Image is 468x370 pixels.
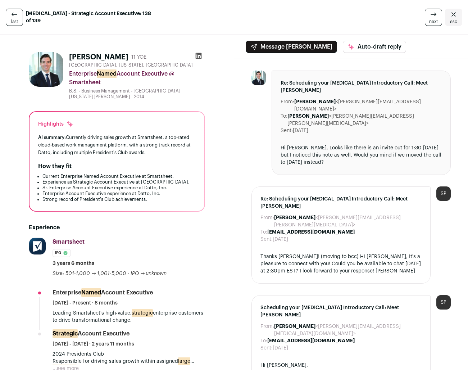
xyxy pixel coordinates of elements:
dd: <[PERSON_NAME][EMAIL_ADDRESS][PERSON_NAME][MEDICAL_DATA]> [287,113,442,127]
li: Experience as Strategic Account Executive at [GEOGRAPHIC_DATA]. [42,179,196,185]
dd: [DATE] [273,344,288,352]
dt: To: [281,113,287,127]
b: [EMAIL_ADDRESS][DOMAIN_NAME] [267,230,355,235]
span: IPO → unknown [131,271,167,276]
span: AI summary: [38,135,66,140]
dt: From: [260,323,274,337]
p: 2024 Presidents Club [53,351,205,358]
div: Highlights [38,121,74,128]
div: 11 YOE [131,54,146,61]
dt: To: [260,229,267,236]
div: Enterprise Account Executive @ Smartsheet [69,69,205,87]
dt: From: [281,98,294,113]
h2: How they fit [38,162,72,171]
li: Strong record of President's Club achievements. [42,197,196,202]
strong: [MEDICAL_DATA] - Strategic Account Executive: 138 of 139 [26,10,154,24]
dt: Sent: [260,236,273,243]
span: [DATE] - [DATE] · 2 years 11 months [53,340,134,348]
mark: strategic [132,309,153,317]
img: cf4c22dd1cbd1eff25a6339e4ba269892c40ad9913843d0389ac9a113f3f2f3a.jpg [251,71,266,85]
span: Re: Scheduling your [MEDICAL_DATA] Introductory Call: Meet [PERSON_NAME] [260,195,422,210]
p: Responsible for driving sales growth within assigned accounts (10,000+ employees). Working closel... [53,358,205,365]
div: Hi [PERSON_NAME], [260,362,422,369]
dd: <[PERSON_NAME][EMAIL_ADDRESS][MEDICAL_DATA][DOMAIN_NAME]> [274,323,422,337]
b: [EMAIL_ADDRESS][DOMAIN_NAME] [267,338,355,343]
span: [GEOGRAPHIC_DATA], [US_STATE], [GEOGRAPHIC_DATA] [69,62,193,68]
span: Size: 501-1,000 → 1,001-5,000 [53,271,126,276]
div: Currently driving sales growth at Smartsheet, a top-rated cloud-based work management platform, w... [38,134,196,156]
div: Hi [PERSON_NAME], Looks like there is an invite out for 1:30 [DATE] but I noticed this note as we... [281,144,442,166]
span: · [128,270,129,277]
a: last [6,9,23,26]
mark: Named [81,288,101,297]
b: [PERSON_NAME] [274,215,315,220]
dd: <[PERSON_NAME][EMAIL_ADDRESS][DOMAIN_NAME]> [294,98,442,113]
button: Message [PERSON_NAME] [246,41,337,53]
li: IPO [53,249,71,257]
span: 3 years 6 months [53,260,94,267]
div: Thanks [PERSON_NAME]! (moving to bcc) Hi [PERSON_NAME], It's a pleasure to connect with you! Coul... [260,253,422,275]
dd: [DATE] [273,236,288,243]
mark: Named [97,69,117,78]
li: Sr. Enterprise Account Executive experience at Datto, Inc. [42,185,196,191]
li: Enterprise Account Executive experience at Datto, Inc. [42,191,196,197]
li: Current Enterprise Named Account Executive at Smartsheet. [42,173,196,179]
dt: Sent: [260,344,273,352]
div: Enterprise Account Executive [53,289,153,297]
div: SP [436,295,451,310]
dt: Sent: [281,127,293,134]
span: last [11,19,18,24]
dt: To: [260,337,267,344]
div: B.S. - Business Management - [GEOGRAPHIC_DATA][US_STATE][PERSON_NAME] - 2014 [69,88,205,100]
span: esc [450,19,457,24]
mark: Strategic [53,329,78,338]
div: SP [436,186,451,201]
dd: <[PERSON_NAME][EMAIL_ADDRESS][PERSON_NAME][MEDICAL_DATA]> [274,214,422,229]
span: next [429,19,438,24]
h2: Experience [29,223,205,232]
a: next [425,9,442,26]
h1: [PERSON_NAME] [69,52,128,62]
span: [DATE] - Present · 8 months [53,299,118,307]
dd: [DATE] [293,127,308,134]
b: [PERSON_NAME] [274,324,315,329]
span: Scheduling your [MEDICAL_DATA] Introductory Call: Meet [PERSON_NAME] [260,304,422,319]
p: Leading Smartsheet's high-value, enterprise customers to drive transformational change. [53,310,205,324]
b: [PERSON_NAME] [287,114,329,119]
img: cf4c22dd1cbd1eff25a6339e4ba269892c40ad9913843d0389ac9a113f3f2f3a.jpg [29,52,63,87]
img: 6e22a23c88d364fa56cb5ca38728e847212af0dfade4f7b8621d2f592a6c2326.jpg [29,238,46,254]
div: Account Executive [53,330,130,338]
dt: From: [260,214,274,229]
b: [PERSON_NAME] [294,99,336,104]
a: Close [445,9,462,26]
span: Re: Scheduling your [MEDICAL_DATA] Introductory Call: Meet [PERSON_NAME] [281,80,442,94]
span: Smartsheet [53,239,85,245]
button: Auto-draft reply [343,41,406,53]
